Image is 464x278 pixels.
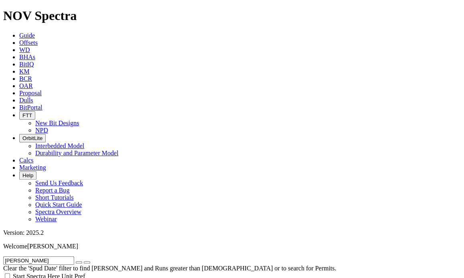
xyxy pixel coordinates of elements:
a: Send Us Feedback [35,180,83,186]
a: WD [19,46,30,53]
a: Interbedded Model [35,142,84,149]
a: Quick Start Guide [35,201,82,208]
button: FTT [19,111,35,120]
a: BHAs [19,54,35,60]
span: FTT [22,112,32,118]
a: NPD [35,127,48,134]
a: Calcs [19,157,34,164]
a: New Bit Designs [35,120,79,126]
a: BitPortal [19,104,42,111]
a: OAR [19,82,33,89]
a: KM [19,68,30,75]
button: Help [19,171,36,180]
a: BCR [19,75,32,82]
span: [PERSON_NAME] [27,243,78,250]
a: Offsets [19,39,38,46]
span: Help [22,172,33,178]
a: Guide [19,32,35,39]
div: Version: 2025.2 [3,229,461,236]
a: Proposal [19,90,42,96]
p: Welcome [3,243,461,250]
a: Short Tutorials [35,194,74,201]
a: Marketing [19,164,46,171]
a: Spectra Overview [35,208,81,215]
a: Report a Bug [35,187,69,194]
a: Dulls [19,97,33,104]
span: Clear the 'Spud Date' filter to find [PERSON_NAME] and Runs greater than [DEMOGRAPHIC_DATA] or to... [3,265,336,272]
h1: NOV Spectra [3,8,461,23]
a: Durability and Parameter Model [35,150,119,156]
a: BitIQ [19,61,34,68]
span: OrbitLite [22,135,42,141]
input: Search [3,256,74,265]
a: Webinar [35,216,57,222]
button: OrbitLite [19,134,46,142]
